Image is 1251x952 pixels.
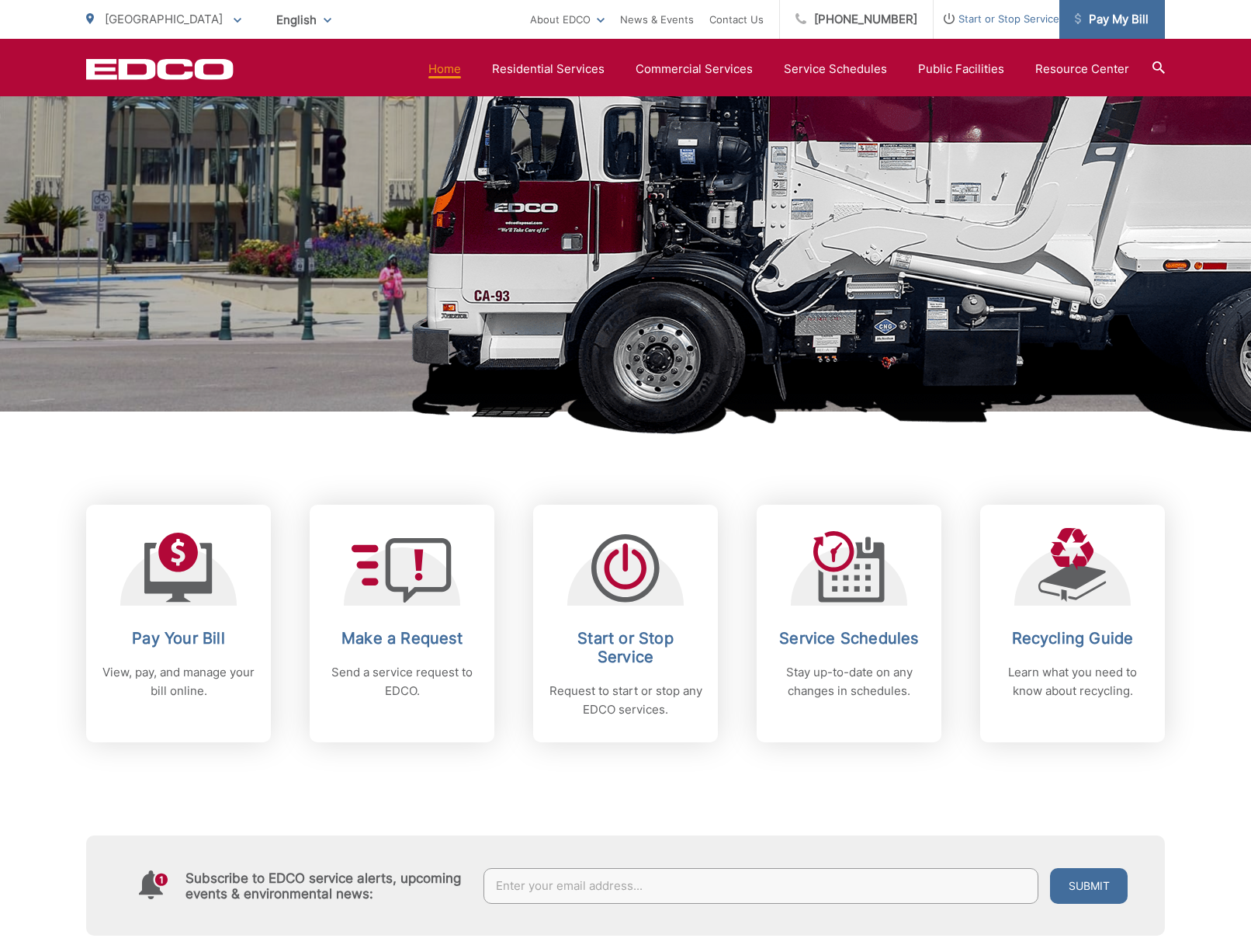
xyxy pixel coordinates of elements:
[102,629,255,648] h2: Pay Your Bill
[620,10,694,29] a: News & Events
[772,663,926,700] p: Stay up-to-date on any changes in schedules.
[86,505,271,742] a: Pay Your Bill View, pay, and manage your bill online.
[636,60,753,78] a: Commercial Services
[549,682,702,719] p: Request to start or stop any EDCO services.
[86,58,234,80] a: EDCD logo. Return to the homepage.
[483,868,1039,904] input: Enter your email address...
[492,60,605,78] a: Residential Services
[102,663,255,700] p: View, pay, and manage your bill online.
[428,60,461,78] a: Home
[980,505,1165,742] a: Recycling Guide Learn what you need to know about recycling.
[996,629,1149,648] h2: Recycling Guide
[918,60,1004,78] a: Public Facilities
[325,663,479,700] p: Send a service request to EDCO.
[996,663,1149,700] p: Learn what you need to know about recycling.
[772,629,926,648] h2: Service Schedules
[265,6,343,33] span: English
[1075,10,1149,29] span: Pay My Bill
[185,870,468,902] h4: Subscribe to EDCO service alerts, upcoming events & environmental news:
[709,10,764,29] a: Contact Us
[757,505,941,742] a: Service Schedules Stay up-to-date on any changes in schedules.
[530,10,605,29] a: About EDCO
[784,60,887,78] a: Service Schedules
[549,629,702,666] h2: Start or Stop Service
[1035,60,1129,78] a: Resource Center
[325,629,479,648] h2: Make a Request
[105,12,223,26] span: [GEOGRAPHIC_DATA]
[1050,868,1128,904] button: Submit
[310,505,494,742] a: Make a Request Send a service request to EDCO.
